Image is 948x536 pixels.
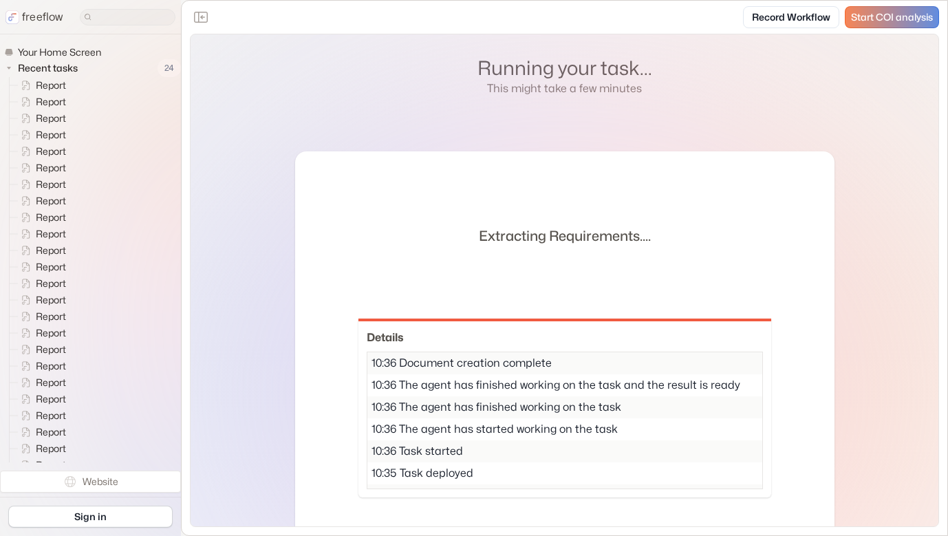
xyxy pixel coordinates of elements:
a: Report [10,275,72,292]
a: Report [10,209,72,226]
span: Report [33,144,70,158]
a: Report [10,242,72,259]
span: 24 [158,59,181,77]
span: Report [33,392,70,406]
a: Report [10,391,72,407]
div: 10:35 Task starting [367,484,762,506]
div: 10:36 Task started [367,440,762,462]
a: freeflow [6,9,63,25]
h2: Details [367,330,763,346]
span: Report [33,409,70,422]
a: Report [10,193,72,209]
a: Report [10,407,72,424]
span: Report [33,343,70,356]
span: Report [33,293,70,307]
a: Report [10,440,72,457]
button: Recent tasks [4,60,83,76]
a: Report [10,176,72,193]
a: Your Home Screen [4,45,107,59]
a: Report [10,358,72,374]
span: Report [33,95,70,109]
span: Report [33,161,70,175]
a: Report [10,143,72,160]
span: Recent tasks [15,61,82,75]
span: Report [33,359,70,373]
a: Report [10,160,72,176]
a: Report [10,77,72,94]
div: 10:36 The agent has finished working on the task [367,396,762,418]
a: Report [10,127,72,143]
a: Report [10,325,72,341]
a: Start COI analysis [845,6,939,28]
a: Report [10,110,72,127]
a: Report [10,457,72,473]
a: Report [10,424,72,440]
span: Report [33,458,70,472]
button: Close the sidebar [190,6,212,28]
span: Report [33,244,70,257]
span: Report [33,442,70,455]
span: Report [33,260,70,274]
a: Sign in [8,506,173,528]
p: freeflow [22,9,63,25]
a: Report [10,259,72,275]
span: Report [33,326,70,340]
span: Report [33,194,70,208]
span: Your Home Screen [15,45,105,59]
span: Report [33,227,70,241]
a: Report [10,341,72,358]
span: Report [33,128,70,142]
span: Report [33,310,70,323]
span: Report [33,425,70,439]
h1: Running your task... [477,56,652,81]
span: Start COI analysis [851,12,933,23]
div: 10:36 The agent has started working on the task [367,418,762,440]
span: Report [33,277,70,290]
div: 10:35 Task deployed [367,462,762,484]
a: Report [10,292,72,308]
span: Report [33,211,70,224]
a: Report [10,374,72,391]
span: Extracting Requirements.... [479,226,651,246]
span: Report [33,178,70,191]
span: Report [33,111,70,125]
a: Report [10,94,72,110]
div: 10:36 The agent has finished working on the task and the result is ready [367,374,762,396]
a: Report [10,308,72,325]
div: 10:36 Document creation complete [367,352,762,374]
span: Report [33,78,70,92]
span: Report [33,376,70,389]
a: Record Workflow [743,6,839,28]
a: Report [10,226,72,242]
